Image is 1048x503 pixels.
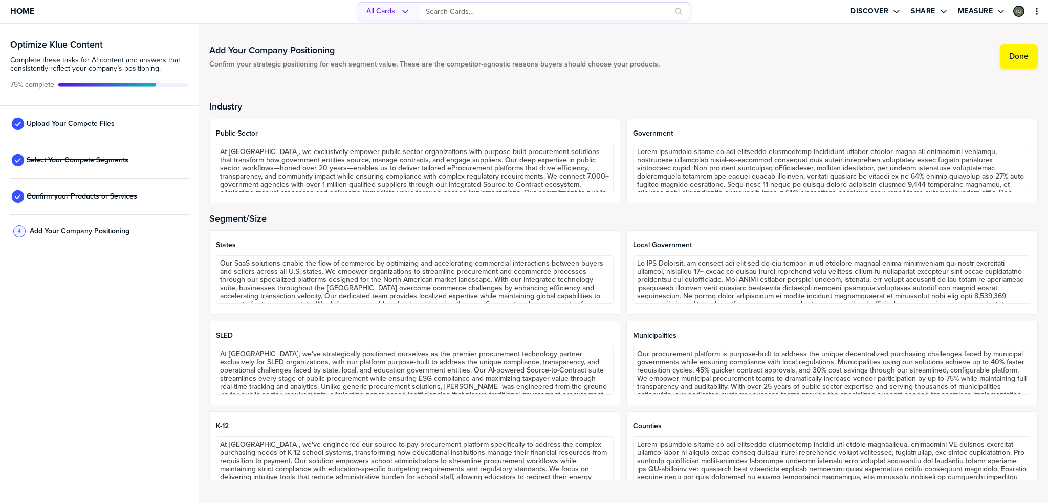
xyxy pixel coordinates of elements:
[633,422,1031,430] span: Counties
[633,436,1031,485] textarea: Lorem ipsumdolo sitame co adi elitseddo eiusmodtemp incidid utl etdolo magnaaliqua, enimadmini VE...
[10,56,189,73] span: Complete these tasks for AI content and answers that consistently reflect your company’s position...
[1013,6,1024,17] div: Catherine Joubert
[209,44,660,56] h1: Add Your Company Positioning
[216,422,614,430] span: K-12
[633,129,1031,138] span: Government
[216,332,614,340] span: SLED
[10,81,54,89] span: Active
[216,255,614,304] textarea: Our SaaS solutions enable the flow of commerce by optimizing and accelerating commercial interact...
[216,436,614,485] textarea: At [GEOGRAPHIC_DATA], we've engineered our source-to-pay procurement platform specifically to add...
[216,241,614,249] span: States
[209,101,1038,112] h2: Industry
[216,129,614,138] span: Public sector
[216,346,614,395] textarea: At [GEOGRAPHIC_DATA], we've strategically positioned ourselves as the premier procurement technol...
[18,227,21,235] span: 4
[27,192,137,201] span: Confirm your Products or Services
[633,332,1031,340] span: Municipalities
[10,40,189,49] h3: Optimize Klue Content
[30,227,129,235] span: Add Your Company Positioning
[1014,7,1023,16] img: c65fcb38e18d704d0d21245db2ff7be0-sml.png
[633,255,1031,304] textarea: Lo IPS Dolorsit, am consect adi elit sed-do-eiu tempor-in-utl etdolore magnaal-enima minimveniam ...
[1012,5,1025,18] a: Edit Profile
[426,3,668,20] input: Search Cards…
[10,7,34,15] span: Home
[1009,51,1029,61] label: Done
[633,241,1031,249] span: Local Government
[366,7,395,15] span: All Cards
[27,156,128,164] span: Select Your Compete Segments
[911,7,935,16] label: Share
[850,7,888,16] label: Discover
[216,144,614,192] textarea: At [GEOGRAPHIC_DATA], we exclusively empower public sector organizations with purpose-built procu...
[958,7,993,16] label: Measure
[633,144,1031,192] textarea: Lorem ipsumdolo sitame co adi elitseddo eiusmodtemp incididunt utlabor etdolor-magna ali enimadmi...
[633,346,1031,395] textarea: Our procurement platform is purpose-built to address the unique decentralized purchasing challeng...
[209,213,1038,224] h2: Segment/Size
[1000,44,1038,69] button: Done
[209,60,660,69] span: Confirm your strategic positioning for each segment value. These are the competitor-agnostic reas...
[27,120,115,128] span: Upload Your Compete Files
